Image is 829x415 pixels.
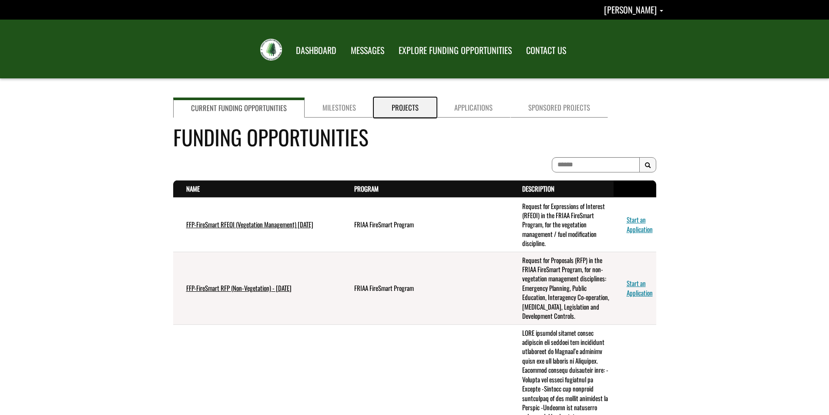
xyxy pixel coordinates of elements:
a: CONTACT US [520,40,573,61]
img: FRIAA Submissions Portal [260,39,282,61]
h4: Funding Opportunities [173,121,656,152]
a: Start an Application [627,278,653,297]
a: FFP-FireSmart RFP (Non-Vegetation) - [DATE] [186,283,292,293]
a: Program [354,184,379,193]
nav: Main Navigation [288,37,573,61]
td: Request for Proposals (RFP) in the FRIAA FireSmart Program, for non-vegetation management discipl... [509,252,614,324]
a: Sponsored Projects [510,98,608,118]
a: Projects [374,98,436,118]
a: Alan Gammon [604,3,663,16]
td: FRIAA FireSmart Program [341,252,509,324]
td: Request for Expressions of Interest (RFEOI) in the FRIAA FireSmart Program, for the vegetation ma... [509,198,614,252]
span: [PERSON_NAME] [604,3,657,16]
a: Start an Application [627,215,653,233]
td: FFP-FireSmart RFP (Non-Vegetation) - July 2025 [173,252,341,324]
a: Name [186,184,200,193]
a: MESSAGES [344,40,391,61]
td: FRIAA FireSmart Program [341,198,509,252]
a: Description [522,184,554,193]
td: FFP-FireSmart RFEOI (Vegetation Management) July 2025 [173,198,341,252]
a: EXPLORE FUNDING OPPORTUNITIES [392,40,518,61]
button: Search Results [639,157,656,173]
a: Current Funding Opportunities [173,98,305,118]
input: To search on partial text, use the asterisk (*) wildcard character. [552,157,640,172]
a: DASHBOARD [289,40,343,61]
a: Milestones [305,98,374,118]
a: Applications [436,98,510,118]
a: FFP-FireSmart RFEOI (Vegetation Management) [DATE] [186,219,313,229]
